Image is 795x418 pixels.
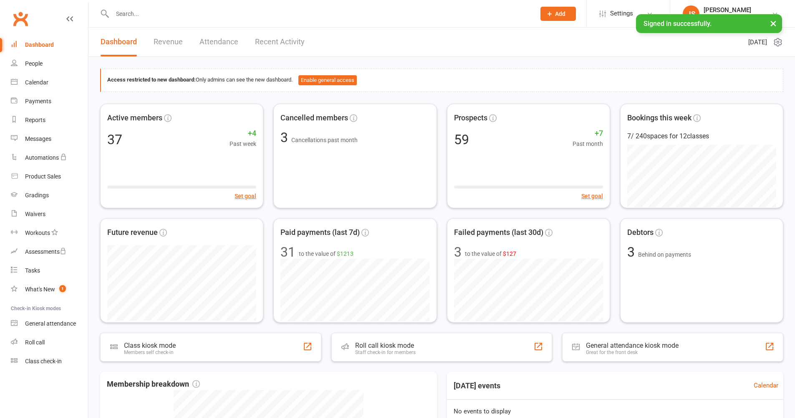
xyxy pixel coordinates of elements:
span: Prospects [454,112,487,124]
span: to the value of [299,249,353,258]
div: Automations [25,154,59,161]
span: Membership breakdown [107,378,200,390]
div: Class kiosk mode [124,342,176,349]
div: What's New [25,286,55,293]
div: Messages [25,135,51,142]
div: Calendar [25,79,48,86]
span: Debtors [627,227,654,239]
div: Staff check-in for members [355,349,416,355]
div: 31 [280,245,295,259]
span: Settings [610,4,633,23]
span: Paid payments (last 7d) [280,227,360,239]
a: Recent Activity [255,28,305,56]
span: $127 [503,250,516,257]
a: Calendar [11,73,88,92]
span: Signed in successfully. [644,20,712,28]
div: Waivers [25,211,45,217]
a: Product Sales [11,167,88,186]
a: Assessments [11,242,88,261]
a: Revenue [154,28,183,56]
span: Past month [573,139,603,148]
span: Failed payments (last 30d) [454,227,543,239]
a: Dashboard [101,28,137,56]
span: Active members [107,112,162,124]
a: Waivers [11,205,88,224]
a: What's New1 [11,280,88,299]
div: Great for the front desk [586,349,679,355]
strong: Access restricted to new dashboard: [107,76,196,83]
div: 7 / 240 spaces for 12 classes [627,131,776,142]
a: Class kiosk mode [11,352,88,371]
span: [DATE] [748,37,767,47]
span: +7 [573,127,603,140]
div: Members self check-in [124,349,176,355]
a: Roll call [11,333,88,352]
a: Attendance [199,28,238,56]
button: × [766,14,781,32]
div: Workouts [25,229,50,236]
div: 59 [454,133,469,146]
a: Clubworx [10,8,31,29]
button: Set goal [581,191,603,201]
a: Calendar [754,380,778,390]
a: People [11,54,88,73]
div: Assessments [25,248,66,255]
div: 37 [107,133,122,146]
span: Bookings this week [627,112,692,124]
div: Class check-in [25,358,62,364]
button: Set goal [235,191,256,201]
a: Dashboard [11,36,88,54]
a: Workouts [11,224,88,242]
button: Add [540,7,576,21]
a: Tasks [11,261,88,280]
div: JS [683,5,699,22]
span: Cancelled members [280,112,348,124]
span: 1 [59,285,66,292]
div: [PERSON_NAME] [704,6,754,14]
span: to the value of [465,249,516,258]
div: Dashboard [25,41,54,48]
div: Payments [25,98,51,104]
div: 3 [454,245,462,259]
input: Search... [110,8,530,20]
span: Past week [230,139,256,148]
div: Gradings [25,192,49,199]
button: Enable general access [298,75,357,85]
div: Only admins can see the new dashboard. [107,75,777,85]
a: Messages [11,130,88,148]
div: Roll call [25,339,45,346]
div: Jarhead Muay Thai [704,14,754,21]
h3: [DATE] events [447,378,507,393]
span: +4 [230,127,256,140]
div: Tasks [25,267,40,274]
div: Roll call kiosk mode [355,342,416,349]
a: Gradings [11,186,88,205]
div: General attendance [25,320,76,327]
span: 3 [627,244,638,260]
span: 3 [280,130,291,145]
a: Automations [11,148,88,167]
div: General attendance kiosk mode [586,342,679,349]
a: Reports [11,111,88,130]
span: Cancellations past month [291,137,358,143]
div: Reports [25,117,45,123]
span: Add [555,10,565,17]
span: Future revenue [107,227,158,239]
a: General attendance kiosk mode [11,314,88,333]
span: $1213 [337,250,353,257]
div: People [25,60,43,67]
span: Behind on payments [638,251,691,258]
a: Payments [11,92,88,111]
div: Product Sales [25,173,61,180]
